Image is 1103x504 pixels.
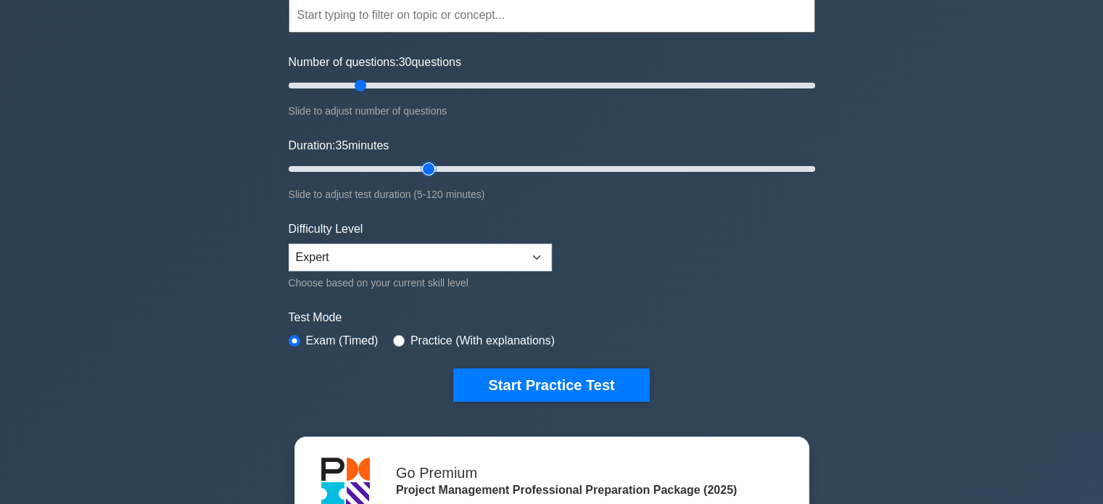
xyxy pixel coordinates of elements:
span: 35 [335,139,348,152]
label: Difficulty Level [289,220,363,238]
label: Exam (Timed) [306,332,379,350]
label: Number of questions: questions [289,54,461,71]
label: Practice (With explanations) [410,332,555,350]
label: Test Mode [289,309,815,326]
div: Choose based on your current skill level [289,274,552,292]
span: 30 [399,56,412,68]
button: Start Practice Test [453,368,649,402]
div: Slide to adjust test duration (5-120 minutes) [289,186,815,203]
label: Duration: minutes [289,137,389,154]
div: Slide to adjust number of questions [289,102,815,120]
